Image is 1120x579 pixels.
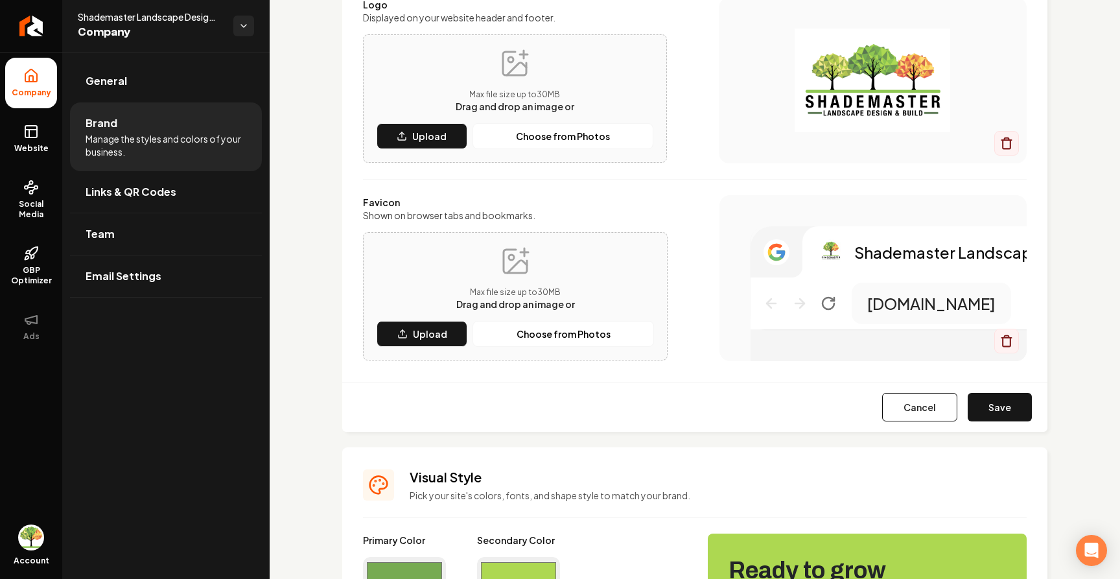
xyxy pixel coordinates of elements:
p: Max file size up to 30 MB [456,287,575,298]
button: Upload [377,321,467,347]
span: Company [6,88,56,98]
span: Company [78,23,223,41]
a: Social Media [5,169,57,230]
label: Favicon [363,196,668,209]
span: Shademaster Landscape Design and Build [78,10,223,23]
button: Ads [5,301,57,352]
img: Logo [745,29,1001,132]
span: Drag and drop an image or [456,298,575,310]
p: Upload [412,130,447,143]
a: General [70,60,262,102]
p: Upload [413,327,447,340]
span: Email Settings [86,268,161,284]
button: Choose from Photos [472,123,653,149]
img: Rebolt Logo [19,16,43,36]
span: Ads [18,331,45,342]
a: GBP Optimizer [5,235,57,296]
button: Save [968,393,1032,421]
a: Website [5,113,57,164]
button: Upload [377,123,467,149]
img: Nick Fullmer [18,525,44,550]
label: Shown on browser tabs and bookmarks. [363,209,668,222]
button: Cancel [882,393,957,421]
span: General [86,73,127,89]
label: Displayed on your website header and footer. [363,11,667,24]
h3: Visual Style [410,468,1027,486]
span: Account [14,556,49,566]
button: Open user button [18,525,44,550]
a: Email Settings [70,255,262,297]
div: Open Intercom Messenger [1076,535,1107,566]
span: Team [86,226,115,242]
span: Drag and drop an image or [456,100,574,112]
p: [DOMAIN_NAME] [867,293,996,314]
span: Manage the styles and colors of your business. [86,132,246,158]
span: GBP Optimizer [5,265,57,286]
span: Links & QR Codes [86,184,176,200]
span: Website [9,143,54,154]
button: Choose from Photos [472,321,654,347]
span: Brand [86,115,117,131]
label: Primary Color [363,534,446,547]
label: Secondary Color [477,534,560,547]
a: Team [70,213,262,255]
p: Max file size up to 30 MB [456,89,574,100]
p: Choose from Photos [517,327,611,340]
span: Social Media [5,199,57,220]
p: Choose from Photos [516,130,610,143]
p: Pick your site's colors, fonts, and shape style to match your brand. [410,489,1027,502]
img: Logo [818,239,844,265]
a: Links & QR Codes [70,171,262,213]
